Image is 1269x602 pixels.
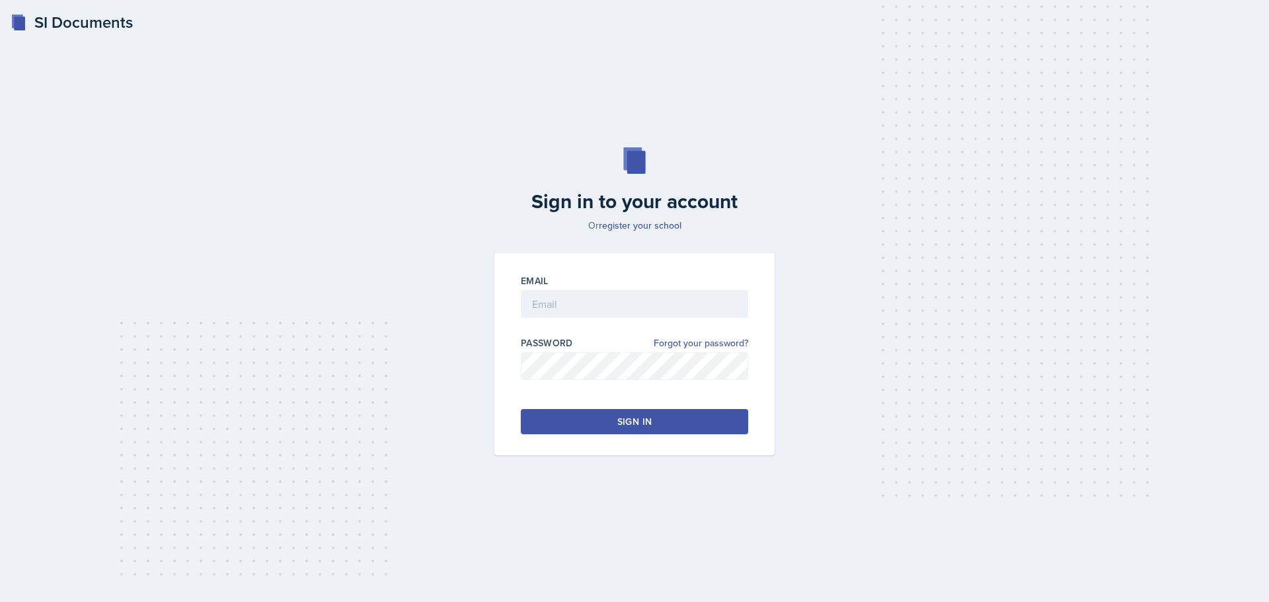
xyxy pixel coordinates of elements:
h2: Sign in to your account [486,190,783,213]
button: Sign in [521,409,748,434]
a: register your school [599,219,681,232]
div: Sign in [617,415,652,428]
a: Forgot your password? [654,336,748,350]
label: Password [521,336,573,350]
a: SI Documents [11,11,133,34]
input: Email [521,290,748,318]
label: Email [521,274,549,287]
p: Or [486,219,783,232]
